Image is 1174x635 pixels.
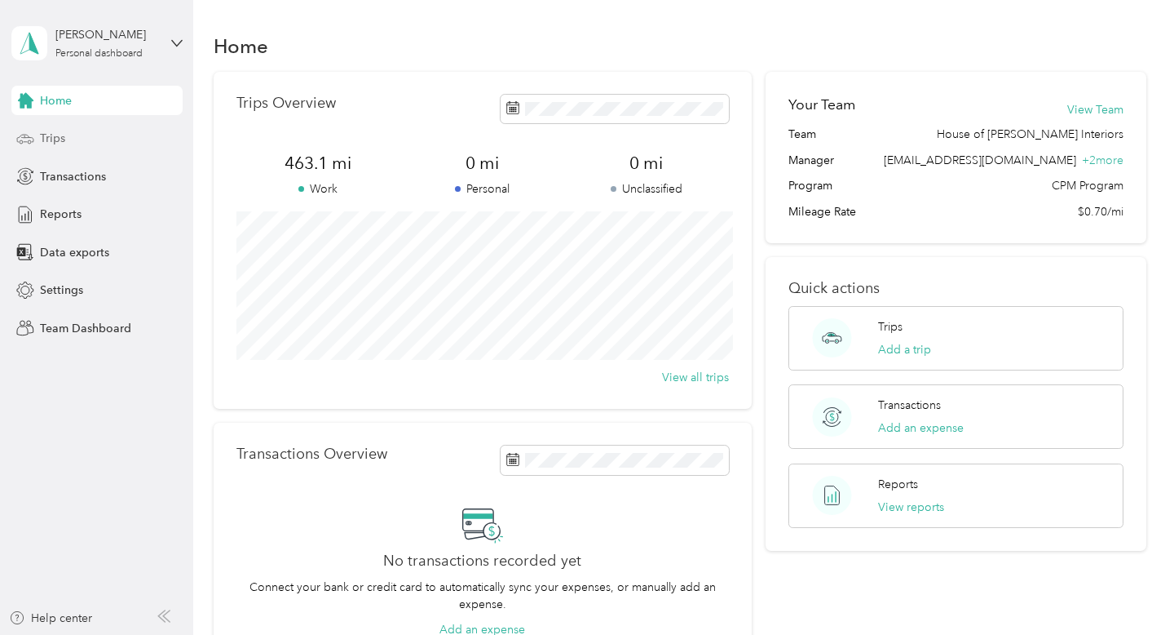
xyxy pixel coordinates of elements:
[1067,101,1123,118] button: View Team
[788,126,816,143] span: Team
[878,318,903,335] p: Trips
[788,203,856,220] span: Mileage Rate
[564,180,728,198] p: Unclassified
[564,152,728,175] span: 0 mi
[878,397,941,414] p: Transactions
[40,244,109,261] span: Data exports
[788,95,855,115] h2: Your Team
[1052,177,1123,194] span: CPM Program
[383,553,581,570] h2: No transactions recorded yet
[937,126,1123,143] span: House of [PERSON_NAME] Interiors
[788,177,832,194] span: Program
[884,153,1076,167] span: [EMAIL_ADDRESS][DOMAIN_NAME]
[400,180,564,198] p: Personal
[878,341,931,358] button: Add a trip
[40,282,83,299] span: Settings
[55,26,157,43] div: [PERSON_NAME]
[40,206,82,223] span: Reports
[236,95,336,112] p: Trips Overview
[236,446,387,463] p: Transactions Overview
[9,610,92,627] button: Help center
[878,476,918,493] p: Reports
[400,152,564,175] span: 0 mi
[1083,544,1174,635] iframe: Everlance-gr Chat Button Frame
[1078,203,1123,220] span: $0.70/mi
[55,49,143,59] div: Personal dashboard
[40,130,65,147] span: Trips
[878,499,944,516] button: View reports
[40,168,106,185] span: Transactions
[40,92,72,109] span: Home
[1082,153,1123,167] span: + 2 more
[788,280,1123,297] p: Quick actions
[662,369,729,386] button: View all trips
[236,152,400,175] span: 463.1 mi
[236,579,729,613] p: Connect your bank or credit card to automatically sync your expenses, or manually add an expense.
[878,420,964,437] button: Add an expense
[236,180,400,198] p: Work
[788,152,834,169] span: Manager
[40,320,131,337] span: Team Dashboard
[214,38,268,55] h1: Home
